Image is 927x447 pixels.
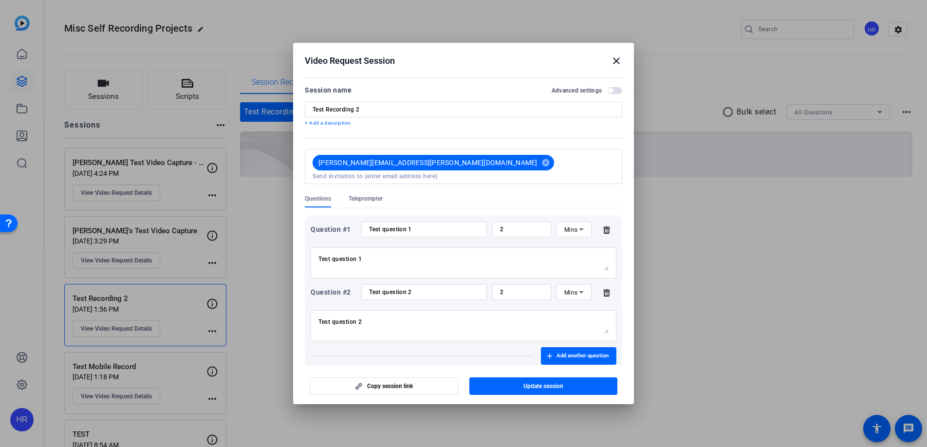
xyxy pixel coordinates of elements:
[305,119,622,127] p: + Add a description
[305,195,331,203] span: Questions
[305,84,352,96] div: Session name
[349,195,383,203] span: Teleprompter
[313,172,614,180] input: Send invitation to (enter email address here)
[311,223,356,235] div: Question #1
[369,288,479,296] input: Enter your question here
[305,55,622,67] div: Video Request Session
[469,377,618,395] button: Update session
[313,106,614,113] input: Enter Session Name
[310,377,458,395] button: Copy session link
[367,382,413,390] span: Copy session link
[538,158,554,167] mat-icon: cancel
[611,55,622,67] mat-icon: close
[500,288,543,296] input: Time
[311,286,356,298] div: Question #2
[541,347,616,365] button: Add another question
[556,352,609,360] span: Add another question
[564,226,578,233] span: Mins
[369,225,479,233] input: Enter your question here
[318,158,538,168] span: [PERSON_NAME][EMAIL_ADDRESS][PERSON_NAME][DOMAIN_NAME]
[500,225,543,233] input: Time
[523,382,563,390] span: Update session
[564,289,578,296] span: Mins
[552,87,602,94] h2: Advanced settings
